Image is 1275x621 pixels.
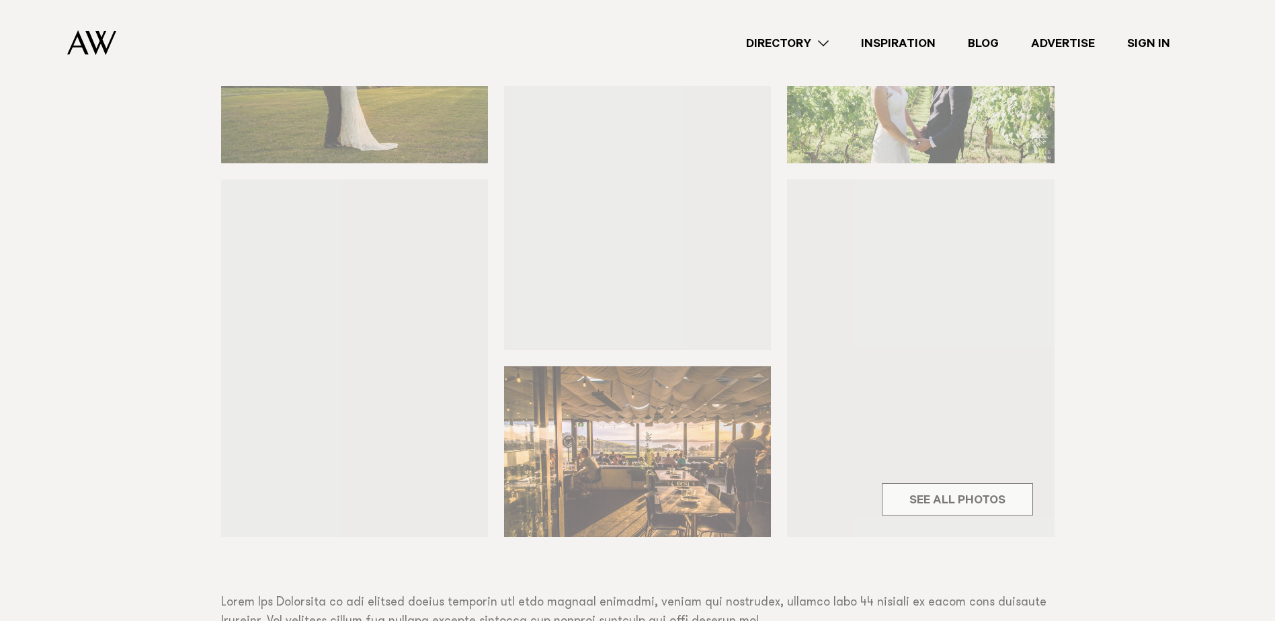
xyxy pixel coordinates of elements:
a: Advertise [1015,34,1111,52]
a: Directory [730,34,845,52]
a: Sign In [1111,34,1186,52]
img: Auckland Weddings Logo [67,30,116,55]
a: Blog [952,34,1015,52]
a: Inspiration [845,34,952,52]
